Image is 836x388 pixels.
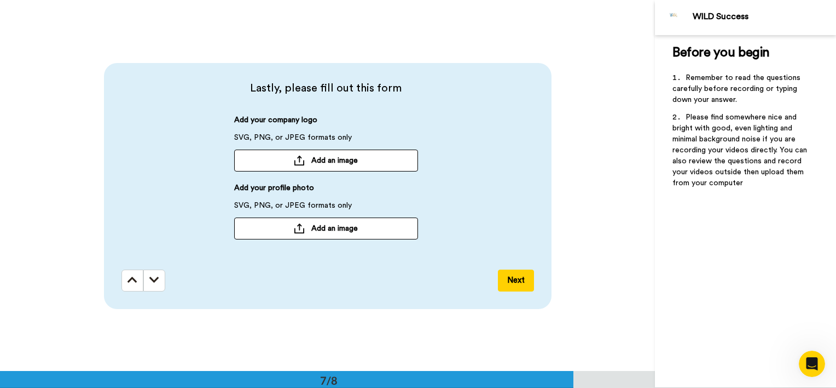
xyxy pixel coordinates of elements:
[234,182,314,200] span: Add your profile photo
[234,150,418,172] button: Add an image
[234,132,352,150] span: SVG, PNG, or JPEG formats only
[693,12,835,22] div: WILD Success
[303,373,355,388] div: 7/8
[661,4,687,31] img: Profile Image
[234,115,317,132] span: Add your company logo
[234,218,418,239] button: Add an image
[121,81,531,96] span: Lastly, please fill out this form
[799,351,825,377] iframe: Intercom live chat
[498,270,534,292] button: Next
[672,113,809,187] span: Please find somewhere nice and bright with good, even lighting and minimal background noise if yo...
[672,46,769,59] span: Before you begin
[234,200,352,218] span: SVG, PNG, or JPEG formats only
[311,155,358,166] span: Add an image
[311,223,358,234] span: Add an image
[672,74,803,104] span: Remember to read the questions carefully before recording or typing down your answer.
